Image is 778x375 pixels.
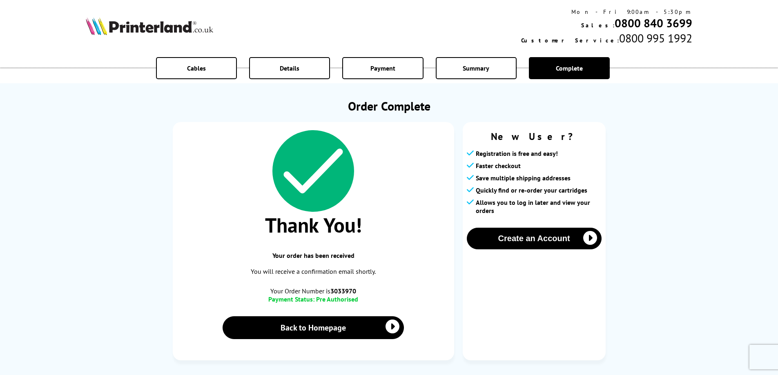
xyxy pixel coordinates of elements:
div: Mon - Fri 9:00am - 5:30pm [521,8,692,16]
span: Payment [370,64,395,72]
span: Pre Authorised [316,295,358,303]
span: Sales: [581,22,615,29]
span: Quickly find or re-order your cartridges [476,186,587,194]
span: Your Order Number is [181,287,446,295]
span: New User? [467,130,602,143]
b: 3033970 [330,287,356,295]
span: Complete [556,64,583,72]
span: Your order has been received [181,251,446,260]
span: Details [280,64,299,72]
span: Save multiple shipping addresses [476,174,571,182]
h1: Order Complete [173,98,606,114]
span: Faster checkout [476,162,521,170]
a: 0800 840 3699 [615,16,692,31]
span: Summary [463,64,489,72]
span: Customer Service: [521,37,619,44]
span: 0800 995 1992 [619,31,692,46]
span: Registration is free and easy! [476,149,558,158]
img: Printerland Logo [86,17,213,35]
span: Cables [187,64,206,72]
span: Thank You! [181,212,446,238]
p: You will receive a confirmation email shortly. [181,266,446,277]
button: Create an Account [467,228,602,249]
span: Allows you to log in later and view your orders [476,198,602,215]
a: Back to Homepage [223,316,404,339]
span: Payment Status: [268,295,314,303]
